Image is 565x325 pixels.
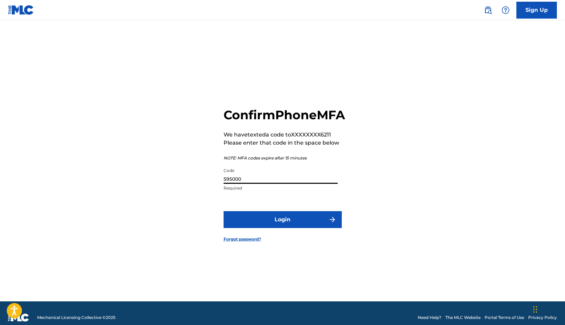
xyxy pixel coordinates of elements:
[224,131,345,139] p: We have texted a code to XXXXXXXX6211
[224,139,345,147] p: Please enter that code in the space below
[485,315,524,321] a: Portal Terms of Use
[502,6,510,14] img: help
[533,299,537,320] div: Drag
[516,2,557,19] a: Sign Up
[224,236,261,242] a: Forgot password?
[8,314,29,322] img: logo
[418,315,441,321] a: Need Help?
[224,211,342,228] button: Login
[481,3,495,17] a: Public Search
[37,315,115,321] span: Mechanical Licensing Collective © 2025
[445,315,481,321] a: The MLC Website
[499,3,512,17] div: Help
[528,315,557,321] a: Privacy Policy
[484,6,492,14] img: search
[224,155,345,161] p: NOTE: MFA codes expire after 15 minutes
[328,216,336,224] img: f7272a7cc735f4ea7f67.svg
[8,5,34,15] img: MLC Logo
[531,293,565,325] iframe: Chat Widget
[224,107,345,123] h2: Confirm Phone MFA
[224,185,338,191] p: Required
